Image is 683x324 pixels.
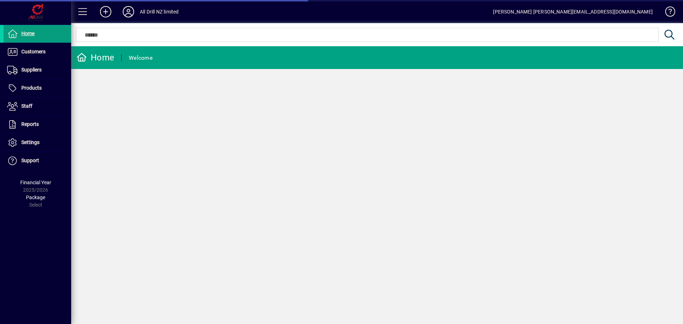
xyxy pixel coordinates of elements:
[21,31,35,36] span: Home
[4,116,71,133] a: Reports
[4,61,71,79] a: Suppliers
[4,152,71,170] a: Support
[21,49,46,54] span: Customers
[21,103,32,109] span: Staff
[4,43,71,61] a: Customers
[4,134,71,152] a: Settings
[140,6,179,17] div: All Drill NZ limited
[4,97,71,115] a: Staff
[21,121,39,127] span: Reports
[660,1,674,25] a: Knowledge Base
[21,158,39,163] span: Support
[4,79,71,97] a: Products
[94,5,117,18] button: Add
[20,180,51,185] span: Financial Year
[21,139,39,145] span: Settings
[129,52,153,64] div: Welcome
[26,195,45,200] span: Package
[21,85,42,91] span: Products
[493,6,653,17] div: [PERSON_NAME] [PERSON_NAME][EMAIL_ADDRESS][DOMAIN_NAME]
[117,5,140,18] button: Profile
[21,67,42,73] span: Suppliers
[76,52,114,63] div: Home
